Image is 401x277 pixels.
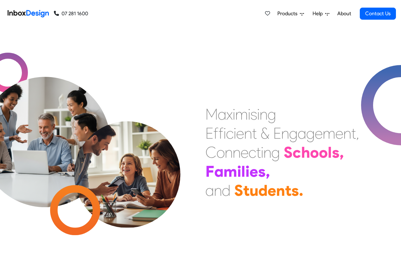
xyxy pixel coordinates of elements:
div: a [214,162,223,181]
div: i [245,162,249,181]
div: e [241,143,249,162]
div: i [223,124,226,143]
div: t [351,124,356,143]
div: M [205,105,218,124]
div: & [261,124,269,143]
div: s [291,181,299,200]
a: 07 281 1600 [54,10,88,17]
div: n [276,181,285,200]
a: Help [310,7,332,20]
div: a [298,124,306,143]
div: g [289,124,298,143]
span: Products [277,10,300,17]
a: Contact Us [360,8,396,20]
div: n [343,124,351,143]
a: About [335,7,353,20]
div: a [218,105,226,124]
div: o [310,143,319,162]
div: i [237,162,241,181]
div: e [315,124,323,143]
div: t [285,181,291,200]
div: i [234,124,236,143]
div: l [241,162,245,181]
img: parents_with_child.png [61,95,194,228]
div: d [258,181,268,200]
div: S [284,143,293,162]
div: s [332,143,340,162]
div: i [248,105,250,124]
div: o [217,143,225,162]
div: e [249,162,258,181]
div: m [235,105,248,124]
div: d [222,181,230,200]
div: , [266,162,270,181]
div: f [213,124,218,143]
div: . [299,181,303,200]
div: m [223,162,237,181]
div: g [306,124,315,143]
div: f [218,124,223,143]
div: n [225,143,233,162]
div: i [257,105,260,124]
div: c [249,143,256,162]
div: e [236,124,244,143]
div: o [319,143,328,162]
div: s [250,105,257,124]
div: n [260,105,268,124]
div: S [234,181,243,200]
div: n [214,181,222,200]
div: F [205,162,214,181]
div: t [252,124,257,143]
div: l [328,143,332,162]
div: n [233,143,241,162]
div: E [273,124,281,143]
span: Help [313,10,325,17]
div: u [249,181,258,200]
div: n [281,124,289,143]
div: c [293,143,301,162]
div: i [233,105,235,124]
div: e [268,181,276,200]
div: t [243,181,249,200]
div: Maximising Efficient & Engagement, Connecting Schools, Families, and Students. [205,105,359,200]
div: E [205,124,213,143]
div: c [226,124,234,143]
div: s [258,162,266,181]
a: Products [275,7,307,20]
div: m [323,124,335,143]
div: , [340,143,344,162]
div: t [256,143,261,162]
div: i [261,143,263,162]
div: e [335,124,343,143]
div: h [301,143,310,162]
div: a [205,181,214,200]
div: n [263,143,271,162]
div: C [205,143,217,162]
div: n [244,124,252,143]
div: g [268,105,276,124]
div: , [356,124,359,143]
div: g [271,143,280,162]
div: x [226,105,233,124]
